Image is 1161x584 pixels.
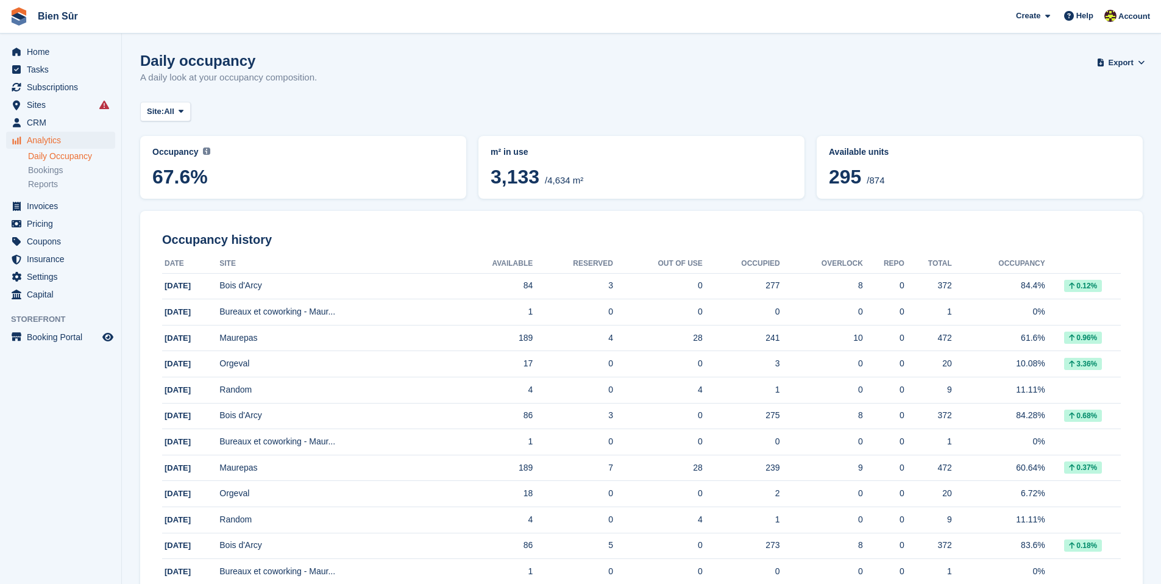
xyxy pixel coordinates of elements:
th: Available [451,254,533,274]
span: [DATE] [165,307,191,316]
td: 0 [613,273,703,299]
span: Create [1016,10,1040,22]
div: 0 [703,435,780,448]
div: 0 [780,305,863,318]
a: Daily Occupancy [28,151,115,162]
abbr: Current breakdown of %{unit} occupied [491,146,792,158]
a: Reports [28,179,115,190]
p: A daily look at your occupancy composition. [140,71,317,85]
div: 0 [863,332,904,344]
span: Export [1109,57,1134,69]
div: 0 [780,487,863,500]
td: 189 [451,325,533,351]
span: Coupons [27,233,100,250]
div: 2 [703,487,780,500]
div: 0 [863,357,904,370]
td: 28 [613,455,703,481]
div: 0.68% [1064,410,1102,422]
td: 189 [451,455,533,481]
td: 5 [533,533,613,559]
td: 1 [904,429,952,455]
a: Bookings [28,165,115,176]
td: Bureaux et coworking - Maur... [219,299,451,326]
span: Insurance [27,251,100,268]
td: 10.08% [952,351,1045,377]
div: 8 [780,409,863,422]
span: [DATE] [165,359,191,368]
span: Storefront [11,313,121,326]
div: 239 [703,461,780,474]
a: Preview store [101,330,115,344]
div: 275 [703,409,780,422]
span: All [164,105,174,118]
div: 9 [780,461,863,474]
td: 3 [533,273,613,299]
div: 0 [863,383,904,396]
a: menu [6,96,115,113]
h2: Occupancy history [162,233,1121,247]
td: 18 [451,481,533,507]
div: 0 [863,487,904,500]
td: 1 [451,429,533,455]
a: menu [6,198,115,215]
span: Account [1118,10,1150,23]
button: Export [1099,52,1143,73]
span: Tasks [27,61,100,78]
abbr: Current percentage of m² occupied [152,146,454,158]
td: 61.6% [952,325,1045,351]
td: 0% [952,429,1045,455]
span: [DATE] [165,333,191,343]
td: 0% [952,299,1045,326]
td: 0 [613,429,703,455]
td: 372 [904,403,952,429]
td: 1 [904,299,952,326]
div: 0.96% [1064,332,1102,344]
a: menu [6,268,115,285]
th: Site [219,254,451,274]
a: menu [6,233,115,250]
td: Maurepas [219,325,451,351]
div: 0 [863,435,904,448]
span: Sites [27,96,100,113]
td: 4 [451,377,533,404]
div: 0 [863,539,904,552]
th: Reserved [533,254,613,274]
div: 0 [780,383,863,396]
th: Overlock [780,254,863,274]
td: Orgeval [219,481,451,507]
span: [DATE] [165,515,191,524]
span: [DATE] [165,489,191,498]
td: 1 [451,299,533,326]
td: 84.4% [952,273,1045,299]
td: 86 [451,403,533,429]
a: menu [6,329,115,346]
a: menu [6,286,115,303]
td: 17 [451,351,533,377]
td: 372 [904,533,952,559]
td: 0 [533,481,613,507]
span: /4,634 m² [545,175,583,185]
a: menu [6,215,115,232]
div: 0 [780,357,863,370]
span: 295 [829,166,861,188]
td: 20 [904,481,952,507]
div: 3.36% [1064,358,1102,370]
span: 67.6% [152,166,454,188]
td: 28 [613,325,703,351]
td: 84.28% [952,403,1045,429]
div: 0 [863,305,904,318]
td: 7 [533,455,613,481]
td: 0 [613,403,703,429]
a: menu [6,79,115,96]
div: 0 [863,565,904,578]
a: menu [6,43,115,60]
h1: Daily occupancy [140,52,317,69]
th: Total [904,254,952,274]
td: 0 [533,429,613,455]
a: Bien Sûr [33,6,83,26]
td: Bois d'Arcy [219,533,451,559]
div: 0 [780,565,863,578]
span: 3,133 [491,166,539,188]
div: 0 [863,513,904,526]
div: 0.12% [1064,280,1102,292]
